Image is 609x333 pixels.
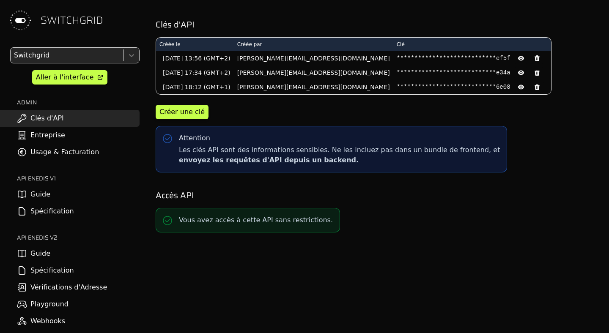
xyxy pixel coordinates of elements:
img: Switchgrid Logo [7,7,34,34]
h2: Accès API [156,189,597,201]
td: [DATE] 13:56 (GMT+2) [156,51,234,66]
div: Aller à l'interface [36,72,93,82]
th: Clé [393,38,551,51]
h2: ADMIN [17,98,140,106]
th: Créée le [156,38,234,51]
p: Vous avez accès à cette API sans restrictions. [179,215,333,225]
button: Créer une clé [156,105,208,119]
td: [PERSON_NAME][EMAIL_ADDRESS][DOMAIN_NAME] [234,80,393,94]
p: envoyez les requêtes d'API depuis un backend. [179,155,500,165]
h2: Clés d'API [156,19,597,30]
h2: API ENEDIS v2 [17,233,140,242]
td: [DATE] 18:12 (GMT+1) [156,80,234,94]
span: Les clés API sont des informations sensibles. Ne les incluez pas dans un bundle de frontend, et [179,145,500,165]
div: Créer une clé [159,107,205,117]
span: SWITCHGRID [41,14,103,27]
h2: API ENEDIS v1 [17,174,140,183]
td: [PERSON_NAME][EMAIL_ADDRESS][DOMAIN_NAME] [234,51,393,66]
td: [DATE] 17:34 (GMT+2) [156,66,234,80]
td: [PERSON_NAME][EMAIL_ADDRESS][DOMAIN_NAME] [234,66,393,80]
th: Créée par [234,38,393,51]
a: Aller à l'interface [32,70,107,85]
div: Attention [179,133,210,143]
